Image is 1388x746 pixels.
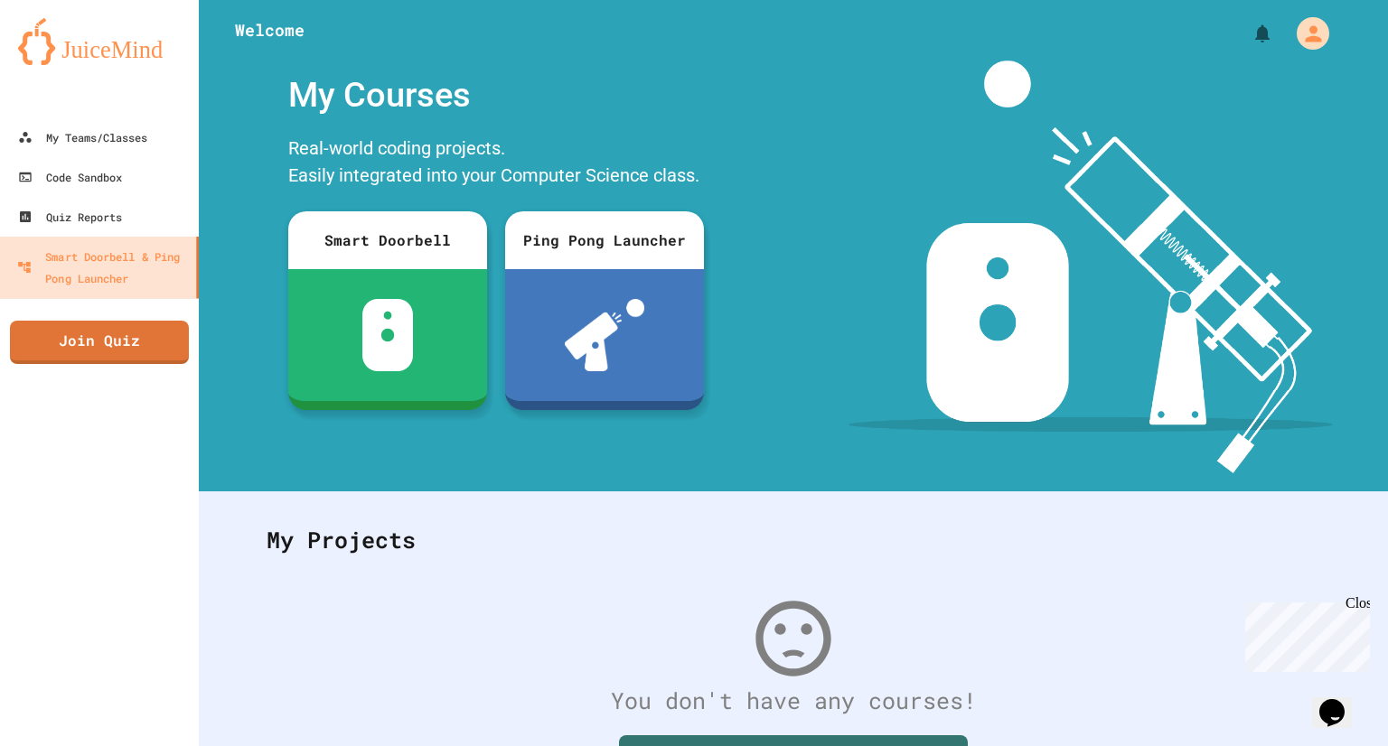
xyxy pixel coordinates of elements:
[18,18,181,65] img: logo-orange.svg
[1238,595,1370,672] iframe: chat widget
[362,299,414,371] img: sdb-white.svg
[7,7,125,115] div: Chat with us now!Close
[1218,18,1278,49] div: My Notifications
[1312,674,1370,728] iframe: chat widget
[17,246,189,290] div: Smart Doorbell & Ping Pong Launcher
[18,206,122,228] div: Quiz Reports
[505,211,704,269] div: Ping Pong Launcher
[1278,13,1334,54] div: My Account
[279,61,713,130] div: My Courses
[18,166,122,188] div: Code Sandbox
[10,321,189,364] a: Join Quiz
[565,299,645,371] img: ppl-with-ball.png
[18,126,147,148] div: My Teams/Classes
[249,505,1338,575] div: My Projects
[288,211,487,269] div: Smart Doorbell
[249,684,1338,718] div: You don't have any courses!
[849,61,1333,473] img: banner-image-my-projects.png
[279,130,713,198] div: Real-world coding projects. Easily integrated into your Computer Science class.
